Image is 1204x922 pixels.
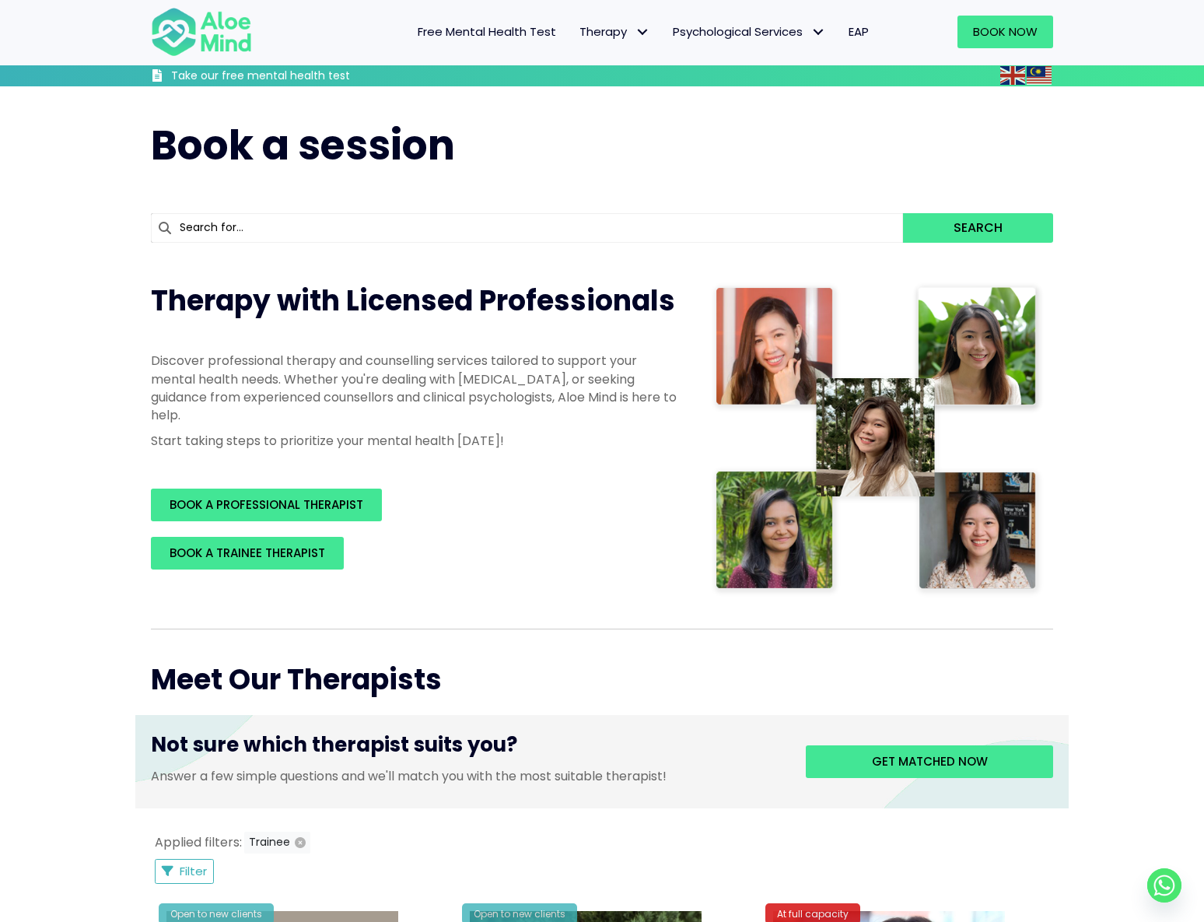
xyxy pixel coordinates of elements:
img: en [1000,66,1025,85]
h3: Not sure which therapist suits you? [151,731,782,766]
span: Get matched now [872,753,988,770]
span: Psychological Services [673,23,825,40]
span: Applied filters: [155,833,242,851]
nav: Menu [272,16,880,48]
span: Book Now [973,23,1038,40]
img: Aloe mind Logo [151,6,252,58]
a: Whatsapp [1147,868,1181,903]
p: Start taking steps to prioritize your mental health [DATE]! [151,432,680,450]
input: Search for... [151,213,903,243]
span: Therapy: submenu [631,21,653,44]
a: EAP [837,16,880,48]
span: BOOK A PROFESSIONAL THERAPIST [170,496,363,513]
a: Malay [1027,66,1053,84]
a: BOOK A TRAINEE THERAPIST [151,537,344,570]
img: ms [1027,66,1052,85]
p: Answer a few simple questions and we'll match you with the most suitable therapist! [151,767,782,785]
span: Therapy with Licensed Professionals [151,281,675,321]
span: Therapy [579,23,649,40]
a: Book Now [957,16,1053,48]
span: EAP [849,23,869,40]
span: Filter [180,863,207,879]
p: Discover professional therapy and counselling services tailored to support your mental health nee... [151,352,680,424]
a: Psychological ServicesPsychological Services: submenu [661,16,837,48]
h3: Take our free mental health test [171,68,433,84]
span: Free Mental Health Test [418,23,556,40]
span: Book a session [151,117,455,174]
a: TherapyTherapy: submenu [568,16,661,48]
a: Take our free mental health test [151,68,433,86]
a: Free Mental Health Test [406,16,568,48]
span: Meet Our Therapists [151,660,442,699]
a: English [1000,66,1027,84]
a: Get matched now [806,745,1053,778]
button: Filter Listings [155,859,214,884]
img: Therapist collage [711,282,1044,598]
button: Search [903,213,1053,243]
a: BOOK A PROFESSIONAL THERAPIST [151,489,382,521]
button: Trainee [244,832,310,854]
span: BOOK A TRAINEE THERAPIST [170,545,325,561]
span: Psychological Services: submenu [807,21,829,44]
